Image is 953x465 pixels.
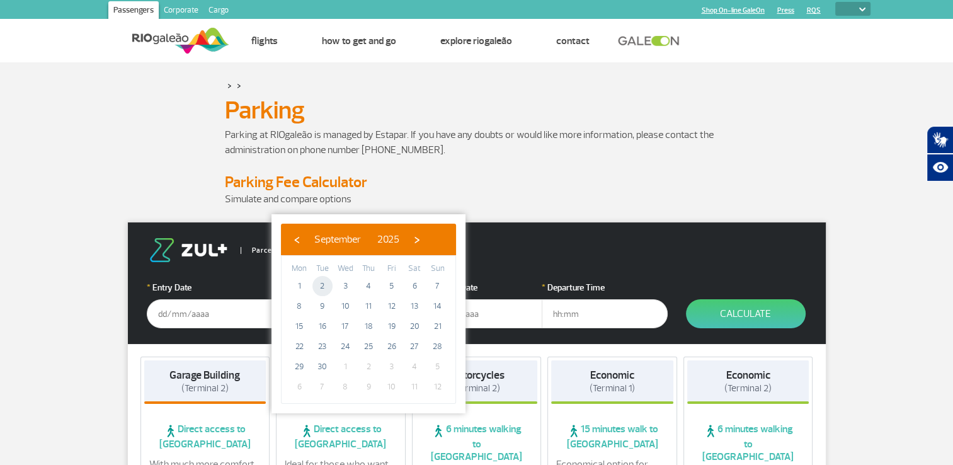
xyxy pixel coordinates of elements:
p: Parking at RIOgaleão is managed by Estapar. If you have any doubts or would like more information... [225,127,729,158]
th: weekday [357,262,380,276]
span: 10 [382,377,402,397]
span: 25 [358,336,379,357]
span: 13 [404,296,425,316]
th: weekday [380,262,403,276]
a: > [237,78,241,93]
span: 1 [335,357,355,377]
a: Shop On-line GaleOn [702,6,765,14]
span: 19 [382,316,402,336]
span: 24 [335,336,355,357]
span: 1 [289,276,309,296]
span: Parceiro Oficial [241,247,305,254]
span: 20 [404,316,425,336]
a: Cargo [203,1,234,21]
span: (Terminal 2) [724,382,772,394]
strong: Garage Building [169,369,240,382]
a: Press [777,6,794,14]
span: (Terminal 2) [181,382,229,394]
label: Entry Date [147,281,273,294]
th: weekday [426,262,449,276]
span: 7 [428,276,448,296]
span: 6 minutes walking to [GEOGRAPHIC_DATA] [416,423,538,463]
span: 11 [404,377,425,397]
a: Contact [556,35,590,47]
span: 12 [428,377,448,397]
span: 27 [404,336,425,357]
strong: Economic [726,369,770,382]
span: (Terminal 2) [453,382,500,394]
span: 21 [428,316,448,336]
input: dd/mm/aaaa [416,299,542,328]
span: 28 [428,336,448,357]
button: Abrir recursos assistivos. [927,154,953,181]
span: 16 [312,316,333,336]
span: Direct access to [GEOGRAPHIC_DATA] [144,423,266,451]
h1: Parking [225,100,729,121]
span: 12 [382,296,402,316]
label: Departure Date [416,281,542,294]
h4: Parking Fee Calculator [225,173,729,192]
div: Plugin de acessibilidade da Hand Talk. [927,126,953,181]
span: 30 [312,357,333,377]
span: 11 [358,296,379,316]
span: 18 [358,316,379,336]
span: 26 [382,336,402,357]
span: 10 [335,296,355,316]
input: dd/mm/aaaa [147,299,273,328]
span: 22 [289,336,309,357]
a: Flights [251,35,278,47]
span: Direct access to [GEOGRAPHIC_DATA] [280,423,402,451]
span: 8 [335,377,355,397]
span: 2025 [377,233,399,246]
button: September [306,230,369,249]
span: 6 [289,377,309,397]
span: 15 [289,316,309,336]
a: Passengers [108,1,159,21]
span: September [314,233,361,246]
th: weekday [334,262,357,276]
input: hh:mm [542,299,668,328]
span: 2 [358,357,379,377]
span: 4 [404,357,425,377]
button: › [408,230,426,249]
span: 29 [289,357,309,377]
span: 4 [358,276,379,296]
a: RQS [807,6,821,14]
th: weekday [288,262,311,276]
button: ‹ [287,230,306,249]
span: 9 [358,377,379,397]
label: Departure Time [542,281,668,294]
span: 3 [382,357,402,377]
span: 6 [404,276,425,296]
span: 14 [428,296,448,316]
button: 2025 [369,230,408,249]
span: 7 [312,377,333,397]
th: weekday [311,262,334,276]
span: 17 [335,316,355,336]
span: 2 [312,276,333,296]
bs-datepicker-navigation-view: ​ ​ ​ [287,231,426,244]
button: Abrir tradutor de língua de sinais. [927,126,953,154]
a: Corporate [159,1,203,21]
img: logo-zul.png [147,238,230,262]
p: Simulate and compare options [225,192,729,207]
button: Calculate [686,299,806,328]
span: 15 minutes walk to [GEOGRAPHIC_DATA] [551,423,673,451]
a: > [227,78,232,93]
span: 8 [289,296,309,316]
span: 5 [428,357,448,377]
strong: Economic [590,369,634,382]
span: 3 [335,276,355,296]
th: weekday [403,262,426,276]
bs-datepicker-container: calendar [271,214,465,413]
span: (Terminal 1) [590,382,635,394]
span: 5 [382,276,402,296]
a: How to get and go [322,35,396,47]
span: 6 minutes walking to [GEOGRAPHIC_DATA] [687,423,809,463]
a: Explore RIOgaleão [440,35,512,47]
span: 9 [312,296,333,316]
strong: Motorcycles [448,369,504,382]
span: 23 [312,336,333,357]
